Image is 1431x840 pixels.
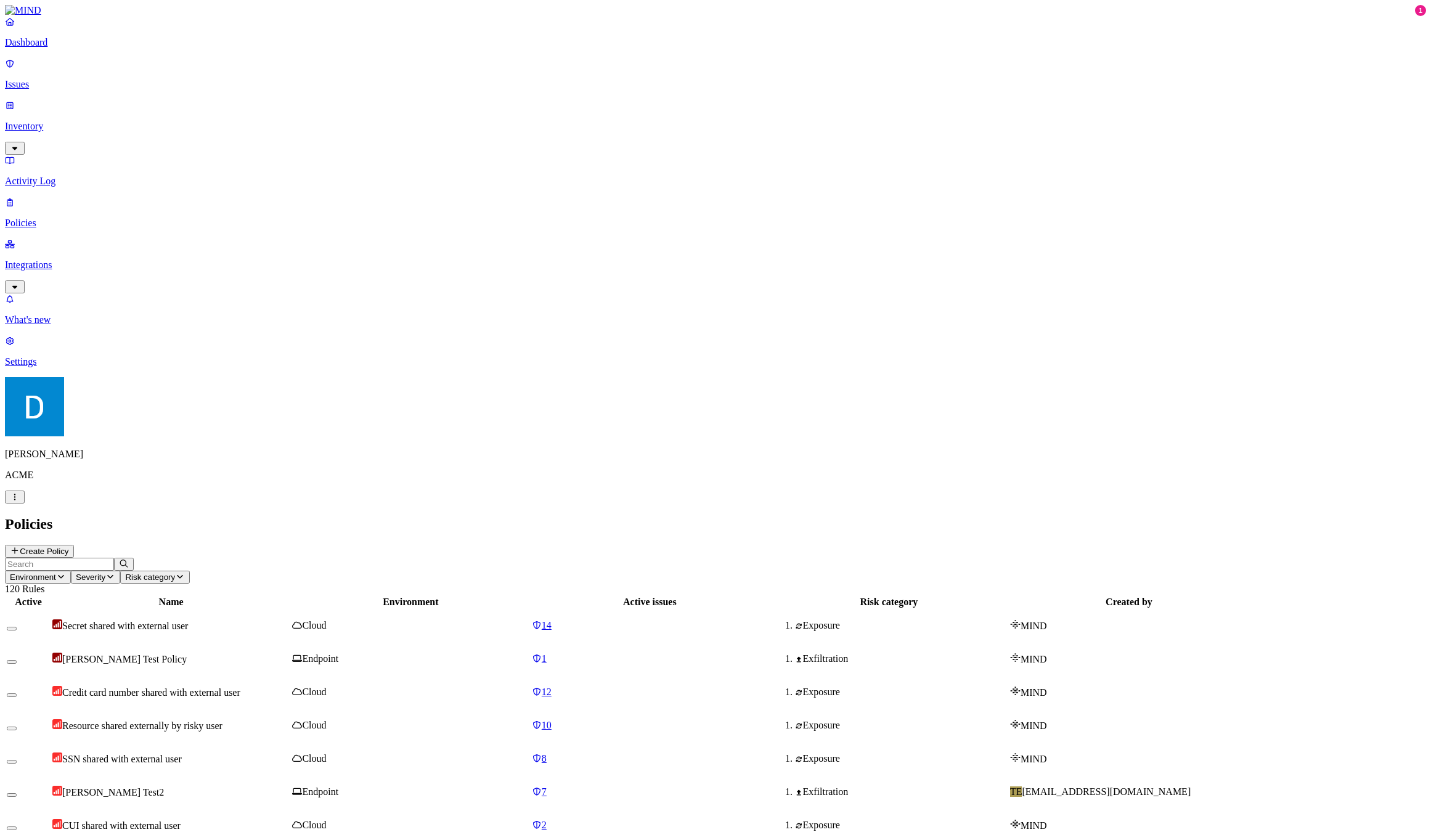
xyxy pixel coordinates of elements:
[1021,820,1047,831] span: MIND
[302,653,338,664] span: Endpoint
[52,619,62,629] img: severity-critical
[795,820,1008,831] div: Exposure
[795,620,1008,631] div: Exposure
[5,197,1426,229] a: Policies
[5,259,1426,271] p: Integrations
[5,100,1426,153] a: Inventory
[542,820,547,830] span: 2
[1021,754,1047,764] span: MIND
[5,239,1426,292] a: Integrations
[292,597,529,608] div: Environment
[795,687,1008,698] div: Exposure
[5,5,41,16] img: MIND
[76,573,105,582] span: Severity
[5,176,1426,187] p: Activity Log
[5,58,1426,90] a: Issues
[532,753,768,764] a: 8
[5,37,1426,48] p: Dashboard
[1010,686,1021,696] img: mind-logo-icon
[52,686,62,696] img: severity-high
[5,155,1426,187] a: Activity Log
[5,449,1426,460] p: [PERSON_NAME]
[62,654,187,664] span: [PERSON_NAME] Test Policy
[62,687,240,698] span: Credit card number shared with external user
[5,558,114,571] input: Search
[302,820,326,830] span: Cloud
[1010,786,1022,797] span: TE
[52,719,62,729] img: severity-high
[52,597,290,608] div: Name
[532,620,768,631] a: 14
[7,597,50,608] div: Active
[1010,619,1021,629] img: mind-logo-icon
[795,786,1008,797] div: Exfiltration
[5,293,1426,325] a: What's new
[795,653,1008,664] div: Exfiltration
[62,720,222,731] span: Resource shared externally by risky user
[302,720,326,730] span: Cloud
[5,335,1426,367] a: Settings
[1021,621,1047,631] span: MIND
[52,653,62,663] img: severity-critical
[52,752,62,762] img: severity-high
[5,377,64,436] img: Daniel Golshani
[302,687,326,697] span: Cloud
[302,753,326,764] span: Cloud
[10,573,56,582] span: Environment
[62,754,182,764] span: SSN shared with external user
[532,786,768,797] a: 7
[1415,5,1426,16] div: 1
[5,470,1426,481] p: ACME
[542,753,547,764] span: 8
[1010,653,1021,663] img: mind-logo-icon
[1010,752,1021,762] img: mind-logo-icon
[1021,654,1047,664] span: MIND
[532,653,768,664] a: 1
[302,786,338,797] span: Endpoint
[542,687,552,697] span: 12
[542,786,547,797] span: 7
[5,218,1426,229] p: Policies
[5,584,44,594] span: 120 Rules
[125,573,175,582] span: Risk category
[5,516,1426,532] h2: Policies
[532,720,768,731] a: 10
[5,121,1426,132] p: Inventory
[1021,720,1047,731] span: MIND
[5,5,1426,16] a: MIND
[1022,786,1191,797] span: [EMAIL_ADDRESS][DOMAIN_NAME]
[62,621,188,631] span: Secret shared with external user
[302,620,326,630] span: Cloud
[795,720,1008,731] div: Exposure
[532,820,768,831] a: 2
[62,820,181,831] span: CUI shared with external user
[5,79,1426,90] p: Issues
[1010,597,1248,608] div: Created by
[52,819,62,829] img: severity-high
[1021,687,1047,698] span: MIND
[542,653,547,664] span: 1
[532,687,768,698] a: 12
[770,597,1008,608] div: Risk category
[5,16,1426,48] a: Dashboard
[5,356,1426,367] p: Settings
[62,787,164,797] span: [PERSON_NAME] Test2
[532,597,768,608] div: Active issues
[542,720,552,730] span: 10
[1010,719,1021,729] img: mind-logo-icon
[1010,819,1021,829] img: mind-logo-icon
[795,753,1008,764] div: Exposure
[5,545,74,558] button: Create Policy
[5,314,1426,325] p: What's new
[52,786,62,796] img: severity-high
[542,620,552,630] span: 14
